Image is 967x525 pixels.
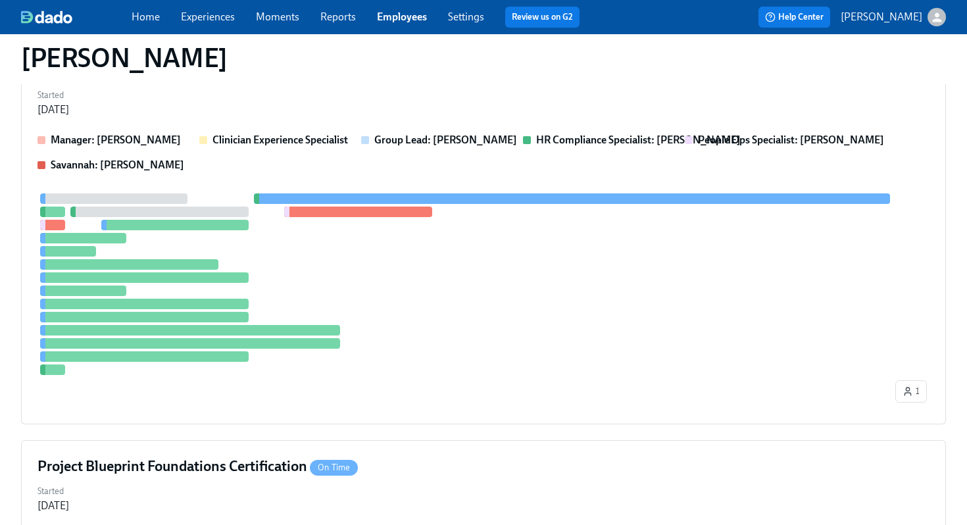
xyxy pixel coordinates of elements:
[895,380,927,403] button: 1
[37,499,69,513] div: [DATE]
[256,11,299,23] a: Moments
[37,457,358,476] h4: Project Blueprint Foundations Certification
[903,385,920,398] span: 1
[21,11,72,24] img: dado
[841,8,946,26] button: [PERSON_NAME]
[132,11,160,23] a: Home
[21,42,228,74] h1: [PERSON_NAME]
[698,134,884,146] strong: People Ops Specialist: [PERSON_NAME]
[37,88,69,103] label: Started
[181,11,235,23] a: Experiences
[841,10,922,24] p: [PERSON_NAME]
[37,103,69,117] div: [DATE]
[505,7,580,28] button: Review us on G2
[51,159,184,171] strong: Savannah: [PERSON_NAME]
[758,7,830,28] button: Help Center
[212,134,348,146] strong: Clinician Experience Specialist
[320,11,356,23] a: Reports
[536,134,741,146] strong: HR Compliance Specialist: [PERSON_NAME]
[765,11,824,24] span: Help Center
[21,11,132,24] a: dado
[374,134,517,146] strong: Group Lead: [PERSON_NAME]
[377,11,427,23] a: Employees
[37,484,69,499] label: Started
[448,11,484,23] a: Settings
[51,134,181,146] strong: Manager: [PERSON_NAME]
[512,11,573,24] a: Review us on G2
[310,463,358,472] span: On Time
